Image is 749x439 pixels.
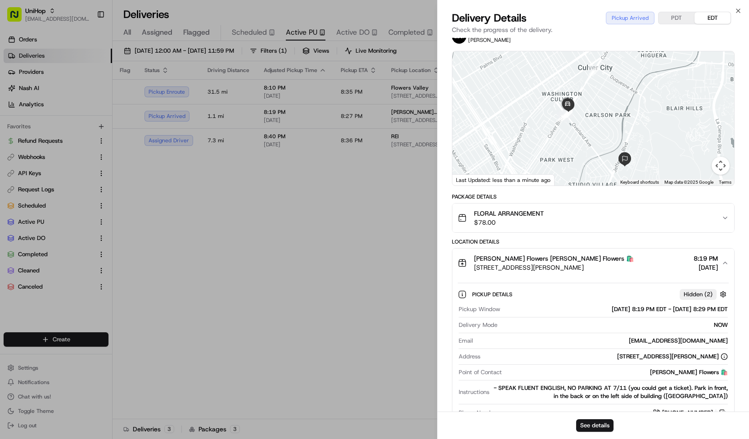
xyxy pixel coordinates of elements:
[620,179,659,186] button: Keyboard shortcuts
[680,289,729,300] button: Hidden (2)
[90,152,109,159] span: Pylon
[452,11,527,25] span: Delivery Details
[459,337,473,345] span: Email
[452,249,734,277] button: [PERSON_NAME] Flowers [PERSON_NAME] Flowers 🛍️[STREET_ADDRESS][PERSON_NAME]8:19 PM[DATE]
[452,193,735,200] div: Package Details
[23,58,149,67] input: Clear
[31,86,148,95] div: Start new chat
[452,204,734,232] button: FLORAL ARRANGEMENT$78.00
[468,36,511,44] span: [PERSON_NAME]
[653,408,728,418] a: [PHONE_NUMBER]
[459,388,489,396] span: Instructions
[585,62,602,79] div: 1
[85,130,144,139] span: API Documentation
[63,152,109,159] a: Powered byPylon
[452,277,734,434] div: [PERSON_NAME] Flowers [PERSON_NAME] Flowers 🛍️[STREET_ADDRESS][PERSON_NAME]8:19 PM[DATE]
[501,321,728,329] div: NOW
[662,409,713,417] span: [PHONE_NUMBER]
[617,353,728,361] div: [STREET_ADDRESS][PERSON_NAME]
[493,384,728,400] div: - SPEAK FLUENT ENGLISH, NO PARKING AT 7/11 (you could get a ticket). Park in front, in the back o...
[474,263,634,272] span: [STREET_ADDRESS][PERSON_NAME]
[659,12,695,24] button: PDT
[576,419,614,432] button: See details
[153,88,164,99] button: Start new chat
[553,108,570,125] div: 3
[459,305,500,313] span: Pickup Window
[719,180,731,185] a: Terms (opens in new tab)
[9,9,27,27] img: Nash
[472,291,514,298] span: Pickup Details
[694,263,718,272] span: [DATE]
[712,157,730,175] button: Map camera controls
[695,12,731,24] button: EDT
[9,36,164,50] p: Welcome 👋
[76,131,83,138] div: 💻
[459,409,498,417] span: Phone Number
[452,25,735,34] p: Check the progress of the delivery.
[474,218,544,227] span: $78.00
[5,127,72,143] a: 📗Knowledge Base
[474,209,544,218] span: FLORAL ARRANGEMENT
[18,130,69,139] span: Knowledge Base
[455,174,484,186] a: Open this area in Google Maps (opens a new window)
[477,337,728,345] div: [EMAIL_ADDRESS][DOMAIN_NAME]
[31,95,114,102] div: We're available if you need us!
[459,353,480,361] span: Address
[9,131,16,138] div: 📗
[9,86,25,102] img: 1736555255976-a54dd68f-1ca7-489b-9aae-adbdc363a1c4
[459,321,497,329] span: Delivery Mode
[452,238,735,245] div: Location Details
[452,174,555,186] div: Last Updated: less than a minute ago
[664,180,713,185] span: Map data ©2025 Google
[459,368,502,376] span: Point of Contact
[455,174,484,186] img: Google
[694,254,718,263] span: 8:19 PM
[505,368,728,376] div: [PERSON_NAME] Flowers 🛍️
[684,290,713,299] span: Hidden ( 2 )
[474,254,634,263] span: [PERSON_NAME] Flowers [PERSON_NAME] Flowers 🛍️
[504,305,728,313] div: [DATE] 8:19 PM EDT - [DATE] 8:29 PM EDT
[72,127,148,143] a: 💻API Documentation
